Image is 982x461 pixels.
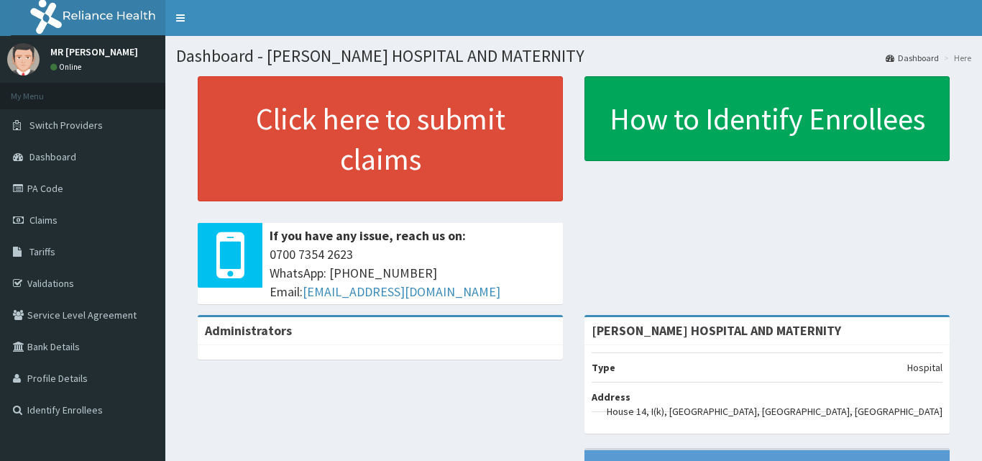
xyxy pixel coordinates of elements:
strong: [PERSON_NAME] HOSPITAL AND MATERNITY [592,322,841,339]
p: Hospital [907,360,942,375]
b: Type [592,361,615,374]
a: How to Identify Enrollees [584,76,950,161]
li: Here [940,52,971,64]
span: 0700 7354 2623 WhatsApp: [PHONE_NUMBER] Email: [270,245,556,301]
span: Switch Providers [29,119,103,132]
span: Dashboard [29,150,76,163]
span: Claims [29,214,58,227]
h1: Dashboard - [PERSON_NAME] HOSPITAL AND MATERNITY [176,47,971,65]
a: Online [50,62,85,72]
a: Dashboard [886,52,939,64]
b: Administrators [205,322,292,339]
b: If you have any issue, reach us on: [270,227,466,244]
p: MR [PERSON_NAME] [50,47,138,57]
a: [EMAIL_ADDRESS][DOMAIN_NAME] [303,283,500,300]
p: House 14, I(k), [GEOGRAPHIC_DATA], [GEOGRAPHIC_DATA], [GEOGRAPHIC_DATA] [607,404,942,419]
b: Address [592,391,630,403]
span: Tariffs [29,245,55,258]
a: Click here to submit claims [198,76,563,201]
img: User Image [7,43,40,76]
